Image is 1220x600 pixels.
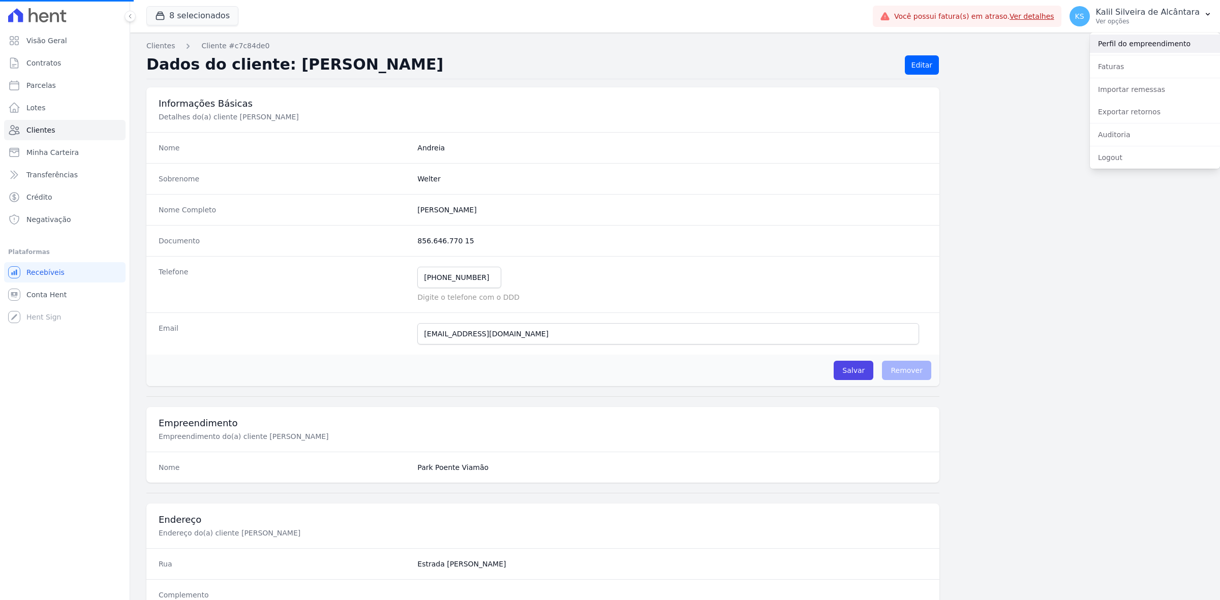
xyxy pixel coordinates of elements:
[26,58,61,68] span: Contratos
[1090,148,1220,167] a: Logout
[159,462,409,472] dt: Nome
[417,462,927,472] dd: Park Poente Viamão
[4,187,126,207] a: Crédito
[146,55,897,75] h2: Dados do cliente: [PERSON_NAME]
[1090,80,1220,99] a: Importar remessas
[159,205,409,215] dt: Nome Completo
[417,292,927,302] p: Digite o telefone com o DDD
[4,142,126,163] a: Minha Carteira
[159,417,927,429] h3: Empreendimento
[146,6,238,25] button: 8 selecionados
[4,30,126,51] a: Visão Geral
[894,11,1054,22] span: Você possui fatura(s) em atraso.
[159,323,409,344] dt: Email
[159,236,409,246] dt: Documento
[26,103,46,113] span: Lotes
[159,559,409,569] dt: Rua
[4,120,126,140] a: Clientes
[159,98,927,110] h3: Informações Básicas
[905,55,939,75] a: Editar
[159,174,409,184] dt: Sobrenome
[1090,57,1220,76] a: Faturas
[159,112,500,122] p: Detalhes do(a) cliente [PERSON_NAME]
[1090,125,1220,144] a: Auditoria
[4,262,126,282] a: Recebíveis
[159,528,500,538] p: Endereço do(a) cliente [PERSON_NAME]
[1096,7,1200,17] p: Kalil Silveira de Alcântara
[1061,2,1220,30] button: KS Kalil Silveira de Alcântara Ver opções
[8,246,121,258] div: Plataformas
[834,361,873,380] input: Salvar
[26,80,56,90] span: Parcelas
[146,41,175,51] a: Clientes
[417,236,927,246] dd: 856.646.770 15
[417,143,927,153] dd: Andreia
[26,147,79,157] span: Minha Carteira
[1090,103,1220,121] a: Exportar retornos
[1090,35,1220,53] a: Perfil do empreendimento
[26,214,71,225] span: Negativação
[4,209,126,230] a: Negativação
[26,192,52,202] span: Crédito
[26,267,65,277] span: Recebíveis
[26,170,78,180] span: Transferências
[201,41,269,51] a: Cliente #c7c84de0
[1010,12,1054,20] a: Ver detalhes
[417,205,927,215] dd: [PERSON_NAME]
[26,125,55,135] span: Clientes
[4,285,126,305] a: Conta Hent
[417,559,927,569] dd: Estrada [PERSON_NAME]
[4,75,126,96] a: Parcelas
[146,41,1204,51] nav: Breadcrumb
[882,361,931,380] span: Remover
[26,36,67,46] span: Visão Geral
[1096,17,1200,25] p: Ver opções
[1075,13,1084,20] span: KS
[417,174,927,184] dd: Welter
[159,590,409,600] dt: Complemento
[26,290,67,300] span: Conta Hent
[159,514,927,526] h3: Endereço
[4,165,126,185] a: Transferências
[159,267,409,302] dt: Telefone
[4,98,126,118] a: Lotes
[159,431,500,441] p: Empreendimento do(a) cliente [PERSON_NAME]
[4,53,126,73] a: Contratos
[159,143,409,153] dt: Nome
